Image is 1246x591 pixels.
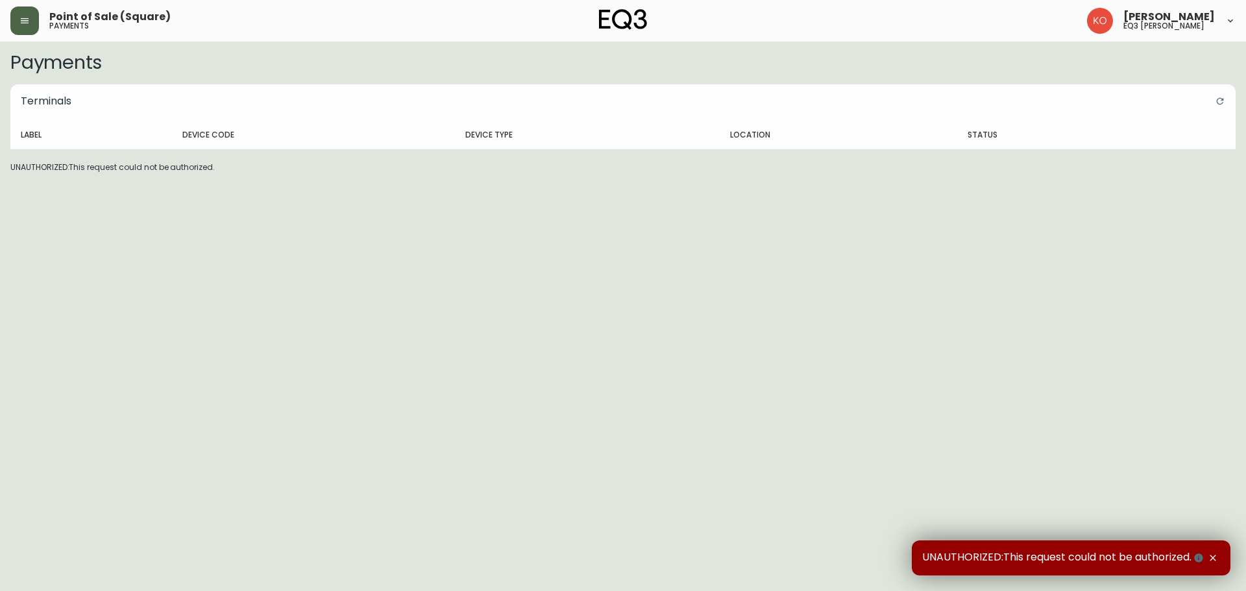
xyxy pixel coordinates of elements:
[49,12,171,22] span: Point of Sale (Square)
[10,121,1236,150] table: devices table
[10,84,82,118] h5: Terminals
[957,121,1154,149] th: Status
[1123,22,1204,30] h5: eq3 [PERSON_NAME]
[1087,8,1113,34] img: 9beb5e5239b23ed26e0d832b1b8f6f2a
[455,121,720,149] th: Device Type
[1123,12,1215,22] span: [PERSON_NAME]
[49,22,89,30] h5: payments
[720,121,957,149] th: Location
[599,9,647,30] img: logo
[922,551,1206,565] span: UNAUTHORIZED:This request could not be authorized.
[172,121,455,149] th: Device Code
[10,121,172,149] th: Label
[10,52,1236,73] h2: Payments
[3,77,1243,181] div: UNAUTHORIZED:This request could not be authorized.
